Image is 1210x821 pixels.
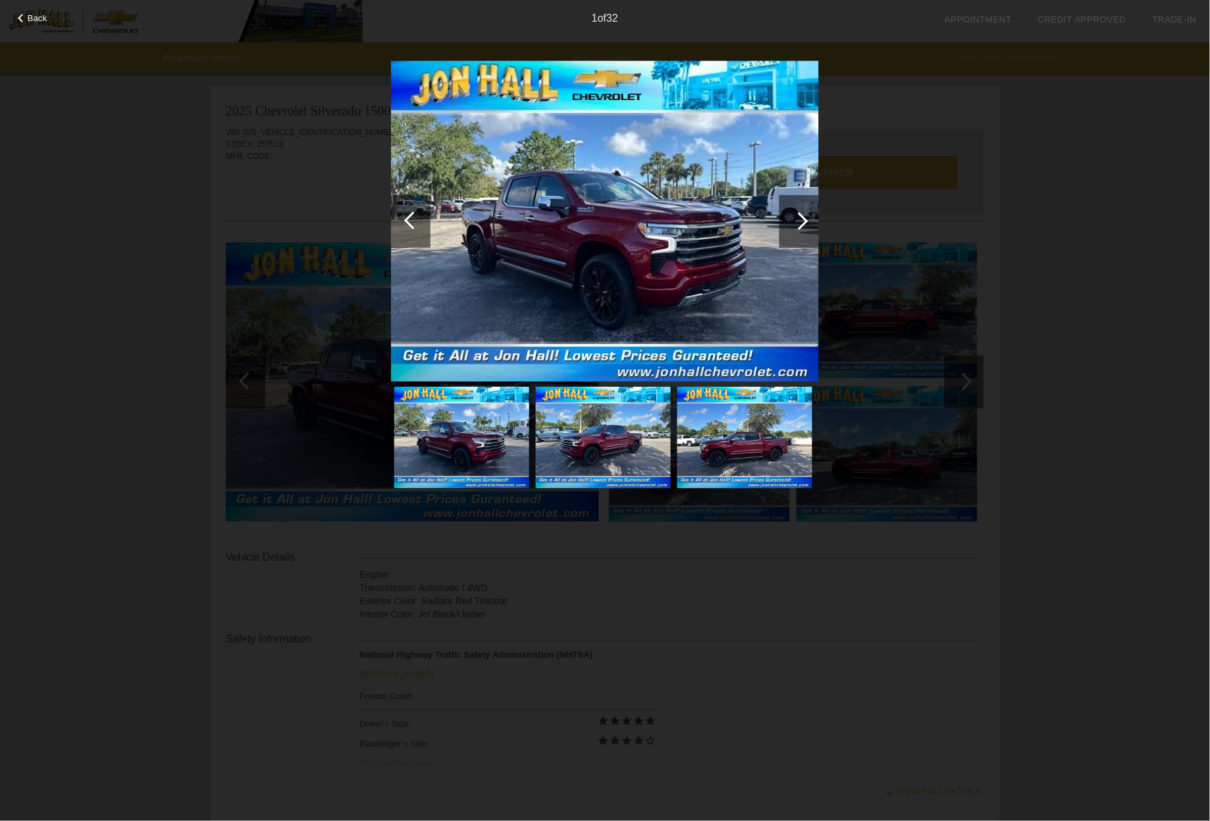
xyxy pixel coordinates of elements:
span: Back [28,13,47,23]
img: 2.jpg [536,387,671,488]
a: Appointment [945,14,1012,24]
span: 32 [606,13,618,24]
span: 1 [592,13,598,24]
a: Credit Approved [1038,14,1126,24]
img: 3.jpg [677,387,812,488]
img: 1.jpg [394,387,529,488]
a: Trade-In [1153,14,1197,24]
img: 1.jpg [391,61,819,382]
